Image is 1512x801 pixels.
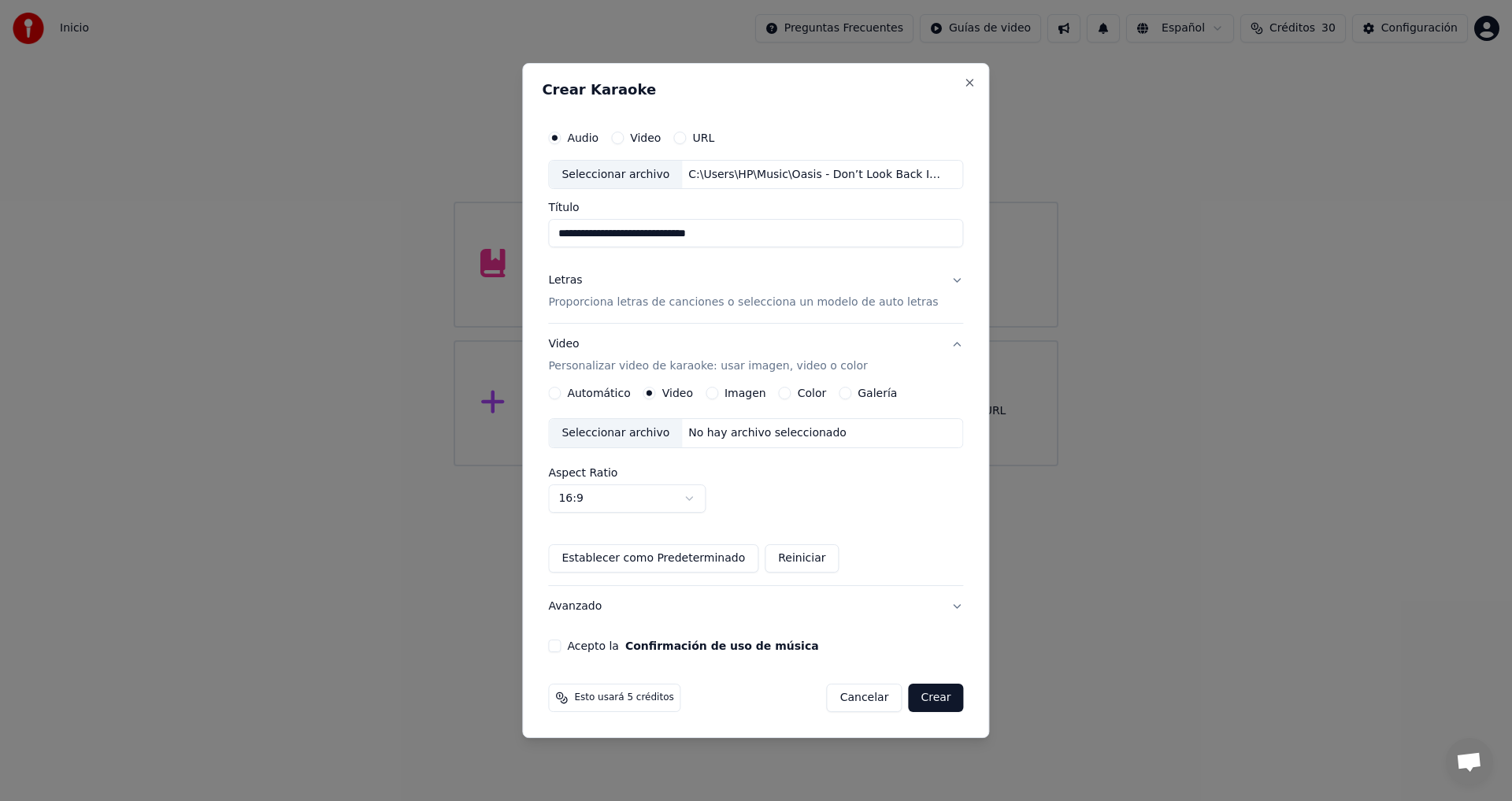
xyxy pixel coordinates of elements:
p: Personalizar video de karaoke: usar imagen, video o color [548,358,867,374]
div: C:\Users\HP\Music\Oasis - Don’t Look Back In Anger.mp3 [682,167,950,183]
label: Automático [567,388,630,399]
label: Video [662,388,693,399]
button: LetrasProporciona letras de canciones o selecciona un modelo de auto letras [548,261,963,324]
label: Video [630,132,661,143]
label: Imagen [724,388,766,399]
label: Audio [567,132,598,143]
label: Aspect Ratio [548,467,963,478]
button: Crear [908,684,963,712]
p: Proporciona letras de canciones o selecciona un modelo de auto letras [548,295,938,311]
div: Seleccionar archivo [549,161,682,189]
label: Color [798,388,827,399]
div: Letras [548,273,582,289]
label: Acepto la [567,640,818,651]
div: VideoPersonalizar video de karaoke: usar imagen, video o color [548,387,963,585]
button: Avanzado [548,586,963,627]
span: Esto usará 5 créditos [574,692,673,704]
h2: Crear Karaoke [542,83,969,97]
div: Video [548,337,867,375]
div: Seleccionar archivo [549,419,682,447]
label: Título [548,202,963,213]
button: Cancelar [827,684,902,712]
button: Reiniciar [765,544,839,573]
label: Galería [858,388,897,399]
div: No hay archivo seleccionado [682,425,853,441]
button: Acepto la [625,640,819,651]
button: VideoPersonalizar video de karaoke: usar imagen, video o color [548,324,963,388]
button: Establecer como Predeterminado [548,544,758,573]
label: URL [692,132,714,143]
